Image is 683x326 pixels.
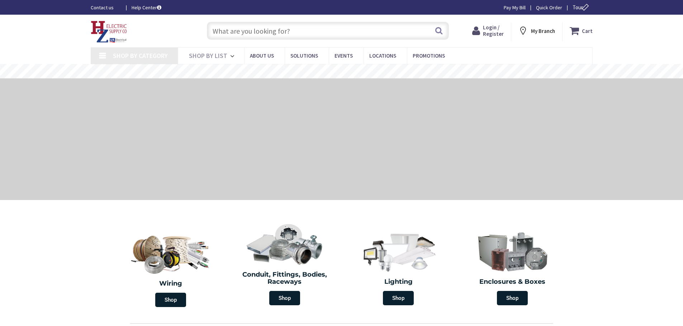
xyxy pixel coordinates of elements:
[335,52,353,59] span: Events
[497,291,528,305] span: Shop
[383,291,414,305] span: Shop
[531,28,555,34] strong: My Branch
[114,227,228,311] a: Wiring Shop
[413,52,445,59] span: Promotions
[155,293,186,307] span: Shop
[233,271,336,286] h2: Conduit, Fittings, Bodies, Raceways
[472,24,504,37] a: Login / Register
[290,52,318,59] span: Solutions
[347,278,450,286] h2: Lighting
[504,4,526,11] a: Pay My Bill
[113,52,168,60] span: Shop By Category
[229,220,340,309] a: Conduit, Fittings, Bodies, Raceways Shop
[582,24,593,37] strong: Cart
[461,278,564,286] h2: Enclosures & Boxes
[573,4,591,11] span: Tour
[91,4,120,11] a: Contact us
[279,68,406,76] rs-layer: Free Same Day Pickup at 8 Locations
[536,4,562,11] a: Quick Order
[570,24,593,37] a: Cart
[457,227,568,309] a: Enclosures & Boxes Shop
[483,24,504,37] span: Login / Register
[518,24,555,37] div: My Branch
[118,280,224,287] h2: Wiring
[132,4,161,11] a: Help Center
[189,52,227,60] span: Shop By List
[269,291,300,305] span: Shop
[91,21,127,43] img: HZ Electric Supply
[369,52,396,59] span: Locations
[250,52,274,59] span: About Us
[207,22,449,40] input: What are you looking for?
[343,227,454,309] a: Lighting Shop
